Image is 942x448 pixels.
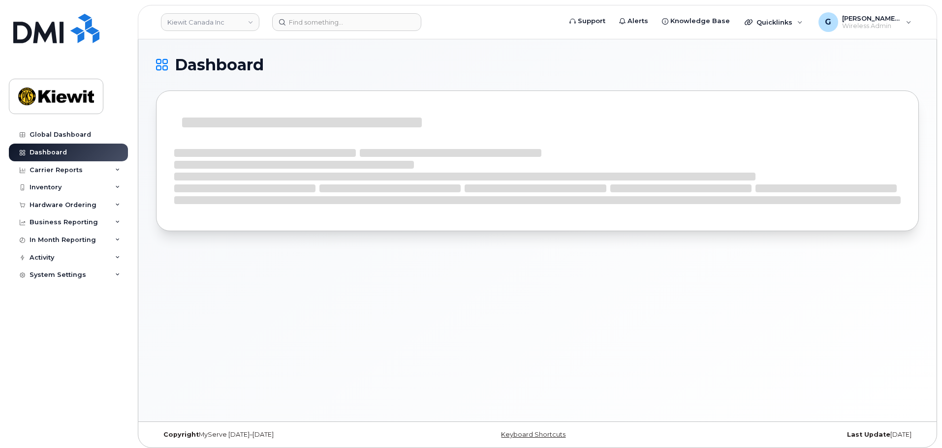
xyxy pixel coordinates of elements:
[664,431,919,439] div: [DATE]
[156,431,410,439] div: MyServe [DATE]–[DATE]
[501,431,565,438] a: Keyboard Shortcuts
[847,431,890,438] strong: Last Update
[163,431,199,438] strong: Copyright
[175,58,264,72] span: Dashboard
